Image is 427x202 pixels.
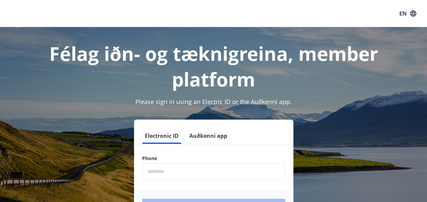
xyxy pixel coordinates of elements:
label: Phone [142,155,285,162]
button: EN [397,7,419,20]
button: Auðkenni app [187,128,230,144]
span: Please sign in using an Electric ID or the Auðkenni app. [135,98,292,106]
h1: Félag iðn- og tæknigreina, member platform [8,41,419,92]
button: Electronic ID [142,128,181,144]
